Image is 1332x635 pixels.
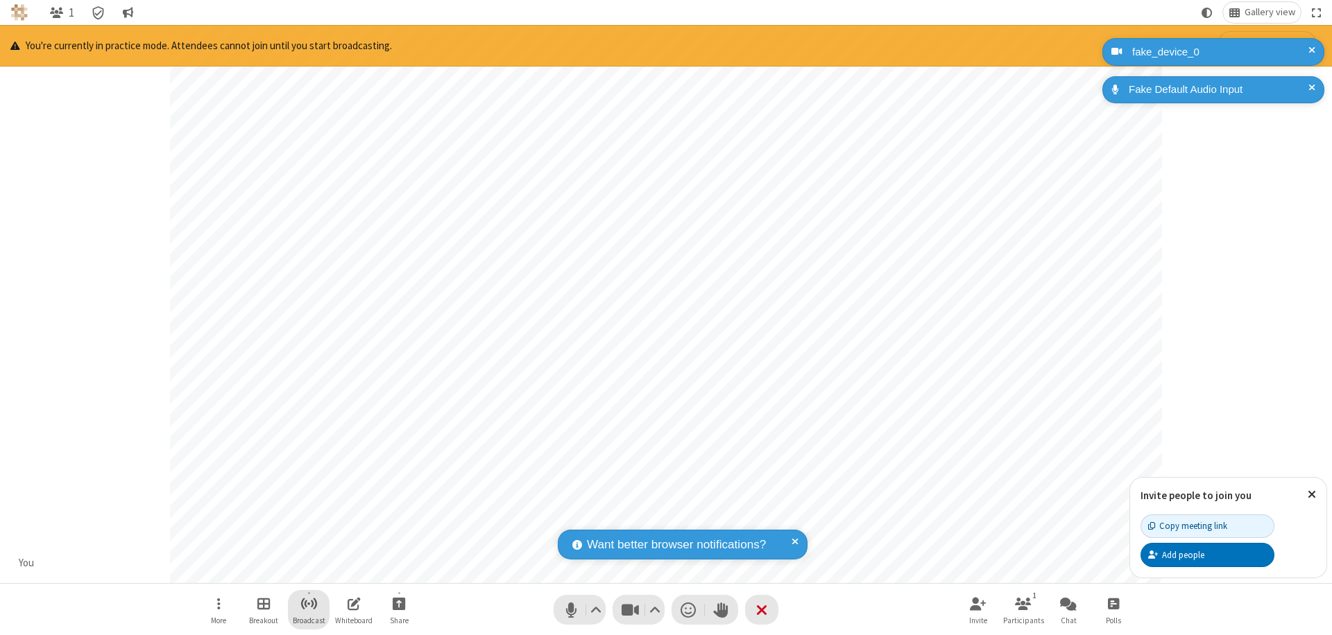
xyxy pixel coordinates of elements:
span: Gallery view [1245,7,1295,18]
span: Whiteboard [335,616,373,625]
button: Invite participants (⌘+Shift+I) [957,590,999,629]
span: Invite [969,616,987,625]
button: Open poll [1093,590,1134,629]
button: Start broadcast [288,590,330,629]
div: You [14,555,40,571]
button: Open shared whiteboard [333,590,375,629]
button: End or leave meeting [745,595,778,625]
button: Audio settings [587,595,606,625]
div: fake_device_0 [1127,44,1314,60]
button: Mute (⌘+Shift+A) [554,595,606,625]
button: Start sharing [378,590,420,629]
button: Open chat [1048,590,1089,629]
button: Conversation [117,2,139,23]
span: Want better browser notifications? [587,536,766,554]
span: Polls [1106,616,1121,625]
span: Share [390,616,409,625]
button: Video setting [646,595,665,625]
span: Breakout [249,616,278,625]
span: Chat [1061,616,1077,625]
span: More [211,616,226,625]
button: Close popover [1297,478,1326,512]
div: Fake Default Audio Input [1124,82,1314,98]
p: You're currently in practice mode. Attendees cannot join until you start broadcasting. [10,38,392,54]
span: Broadcast [293,616,325,625]
img: QA Selenium DO NOT DELETE OR CHANGE [11,4,28,21]
button: Add people [1141,543,1274,566]
button: Raise hand [705,595,738,625]
button: Open participant list [44,2,80,23]
button: Stop video (⌘+Shift+V) [613,595,665,625]
div: Meeting details Encryption enabled [85,2,112,23]
button: Change layout [1223,2,1301,23]
button: Open menu [198,590,239,629]
button: Open participant list [1002,590,1044,629]
label: Invite people to join you [1141,489,1252,502]
button: Manage Breakout Rooms [243,590,284,629]
span: 1 [69,6,74,19]
button: Start broadcasting [1218,31,1317,60]
span: Participants [1003,616,1044,625]
button: Send a reaction [672,595,705,625]
div: 1 [1029,589,1041,602]
button: Fullscreen [1306,2,1327,23]
button: Copy meeting link [1141,514,1274,538]
button: Using system theme [1196,2,1218,23]
div: Copy meeting link [1148,519,1227,532]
